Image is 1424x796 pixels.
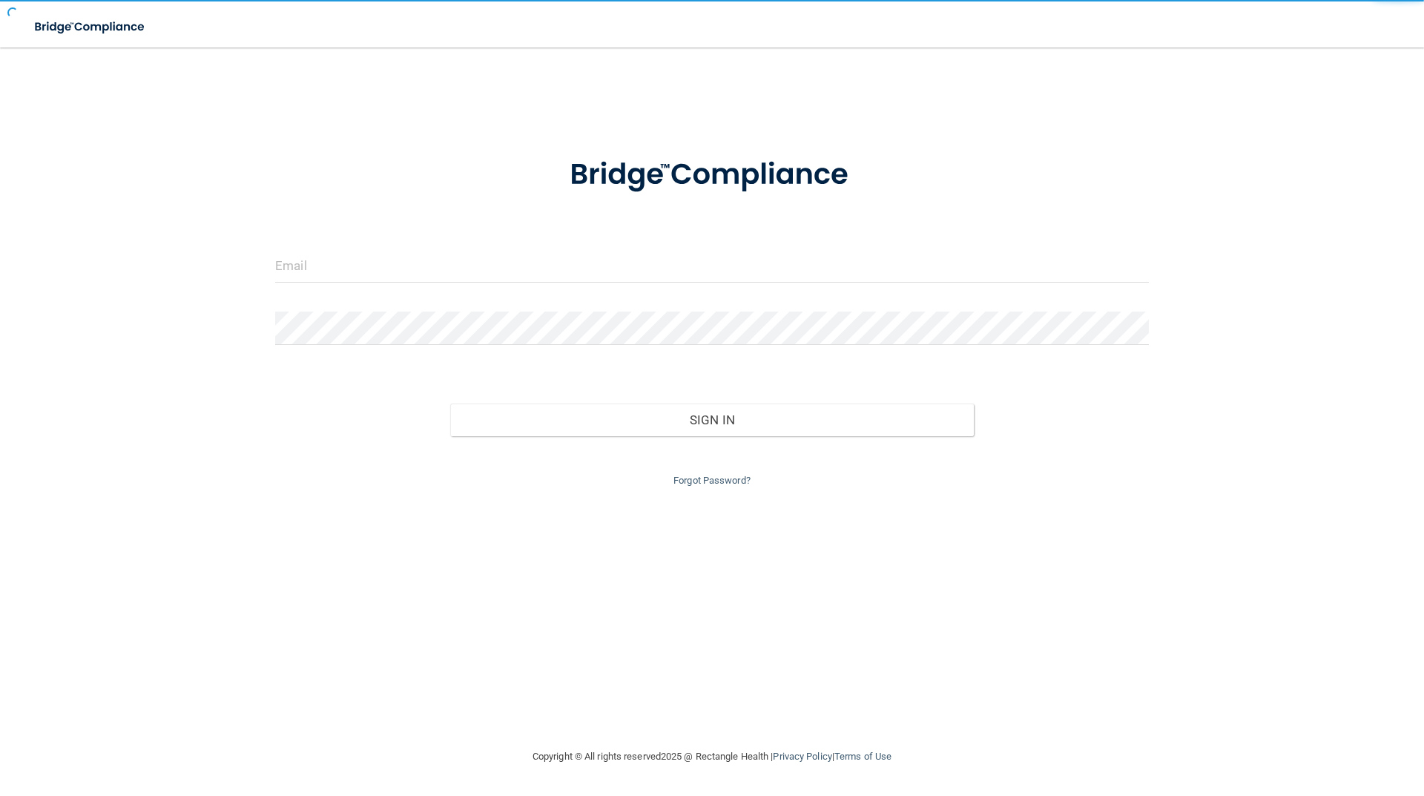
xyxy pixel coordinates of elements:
[773,751,831,762] a: Privacy Policy
[22,12,159,42] img: bridge_compliance_login_screen.278c3ca4.svg
[539,136,885,214] img: bridge_compliance_login_screen.278c3ca4.svg
[275,249,1149,283] input: Email
[834,751,891,762] a: Terms of Use
[450,404,975,436] button: Sign In
[441,733,983,780] div: Copyright © All rights reserved 2025 @ Rectangle Health | |
[673,475,751,486] a: Forgot Password?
